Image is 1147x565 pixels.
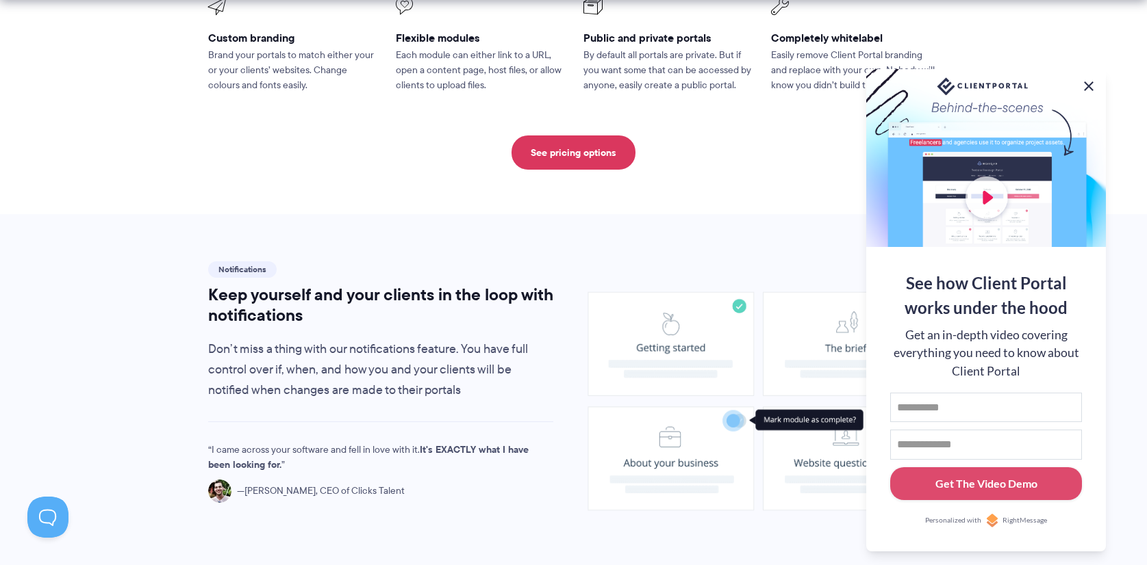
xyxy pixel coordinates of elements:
a: Personalized withRightMessage [890,514,1082,527]
span: [PERSON_NAME], CEO of Clicks Talent [237,484,405,499]
span: RightMessage [1003,515,1047,526]
p: I came across your software and fell in love with it. [208,443,530,473]
span: Personalized with [925,515,981,526]
p: Brand your portals to match either your or your clients’ websites. Change colours and fonts easily. [208,48,377,93]
p: By default all portals are private. But if you want some that can be accessed by anyone, easily c... [583,48,752,93]
p: Each module can either link to a URL, open a content page, host files, or allow clients to upload... [396,48,564,93]
strong: It's EXACTLY what I have been looking for. [208,442,529,472]
h3: Completely whitelabel [771,31,940,45]
span: Notifications [208,261,277,278]
p: Easily remove Client Portal branding and replace with your own. Nobody will know you didn’t build... [771,48,940,93]
iframe: Toggle Customer Support [27,497,68,538]
h3: Flexible modules [396,31,564,45]
button: Get The Video Demo [890,467,1082,501]
div: Get an in-depth video covering everything you need to know about Client Portal [890,326,1082,380]
h3: Custom branding [208,31,377,45]
a: See pricing options [512,135,635,170]
h2: Keep yourself and your clients in the loop with notifications [208,285,554,326]
h3: Public and private portals [583,31,752,45]
p: Don’t miss a thing with our notifications feature. You have full control over if, when, and how y... [208,339,554,401]
div: Get The Video Demo [935,475,1037,492]
img: Personalized with RightMessage [985,514,999,527]
div: See how Client Portal works under the hood [890,271,1082,320]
